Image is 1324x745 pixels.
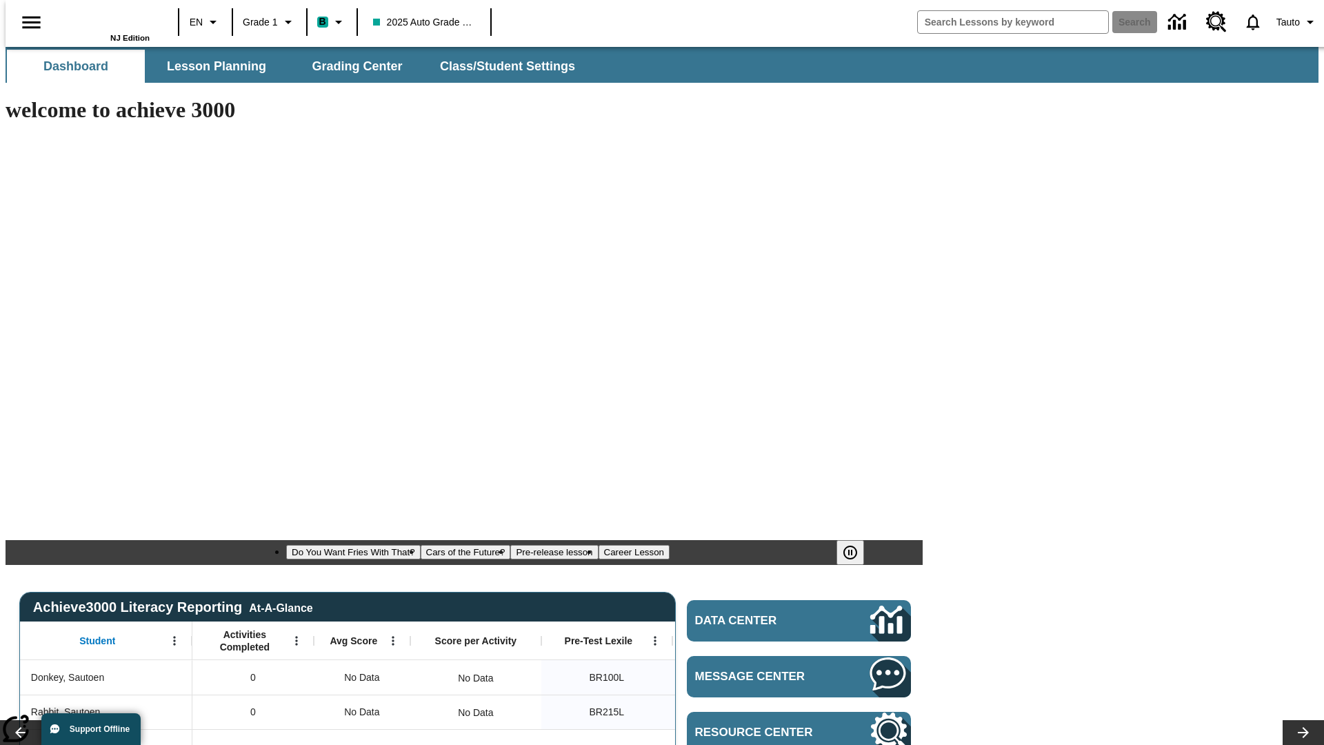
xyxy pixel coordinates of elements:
span: NJ Edition [110,34,150,42]
button: Dashboard [7,50,145,83]
div: 0, Donkey, Sautoen [192,660,314,695]
span: Data Center [695,614,824,628]
span: B [319,13,326,30]
span: Message Center [695,670,829,684]
span: Rabbit, Sautoen [31,705,100,719]
div: SubNavbar [6,47,1318,83]
span: 2025 Auto Grade 1 A [373,15,475,30]
button: Grade: Grade 1, Select a grade [237,10,302,34]
div: Beginning reader 100 Lexile, ER, Based on the Lexile Reading measure, student is an Emerging Read... [672,660,803,695]
span: No Data [337,698,386,726]
button: Slide 1 Do You Want Fries With That? [286,545,421,559]
span: Grade 1 [243,15,278,30]
input: search field [918,11,1108,33]
span: Support Offline [70,724,130,734]
button: Open Menu [286,630,307,651]
button: Lesson Planning [148,50,285,83]
span: Activities Completed [199,628,290,653]
h1: welcome to achieve 3000 [6,97,923,123]
span: No Data [337,664,386,692]
span: Avg Score [330,635,377,647]
button: Grading Center [288,50,426,83]
span: Class/Student Settings [440,59,575,74]
a: Resource Center, Will open in new tab [1198,3,1235,41]
div: Beginning reader 215 Lexile, ER, Based on the Lexile Reading measure, student is an Emerging Read... [672,695,803,729]
span: EN [190,15,203,30]
div: No Data, Rabbit, Sautoen [314,695,410,729]
div: No Data, Donkey, Sautoen [451,664,500,692]
button: Lesson carousel, Next [1283,720,1324,745]
span: Score per Activity [435,635,517,647]
span: Resource Center [695,726,829,739]
div: At-A-Glance [249,599,312,615]
span: Dashboard [43,59,108,74]
span: Pre-Test Lexile [565,635,633,647]
button: Language: EN, Select a language [183,10,228,34]
span: Tauto [1276,15,1300,30]
a: Notifications [1235,4,1271,40]
a: Home [60,6,150,34]
a: Data Center [1160,3,1198,41]
button: Slide 4 Career Lesson [599,545,670,559]
div: Home [60,5,150,42]
span: Achieve3000 Literacy Reporting [33,599,313,615]
button: Profile/Settings [1271,10,1324,34]
div: 0, Rabbit, Sautoen [192,695,314,729]
button: Open Menu [645,630,665,651]
button: Pause [836,540,864,565]
button: Class/Student Settings [429,50,586,83]
div: No Data, Rabbit, Sautoen [451,699,500,726]
a: Message Center [687,656,911,697]
button: Slide 2 Cars of the Future? [421,545,511,559]
button: Slide 3 Pre-release lesson [510,545,598,559]
span: Beginning reader 215 Lexile, Rabbit, Sautoen [590,705,625,719]
span: Donkey, Sautoen [31,670,104,685]
button: Boost Class color is teal. Change class color [312,10,352,34]
div: Pause [836,540,878,565]
span: Student [79,635,115,647]
span: Grading Center [312,59,402,74]
button: Open side menu [11,2,52,43]
span: 0 [250,705,256,719]
a: Data Center [687,600,911,642]
span: Lesson Planning [167,59,266,74]
button: Support Offline [41,713,141,745]
div: No Data, Donkey, Sautoen [314,660,410,695]
span: 0 [250,670,256,685]
div: SubNavbar [6,50,588,83]
button: Open Menu [383,630,403,651]
button: Open Menu [164,630,185,651]
span: Beginning reader 100 Lexile, Donkey, Sautoen [590,670,625,685]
